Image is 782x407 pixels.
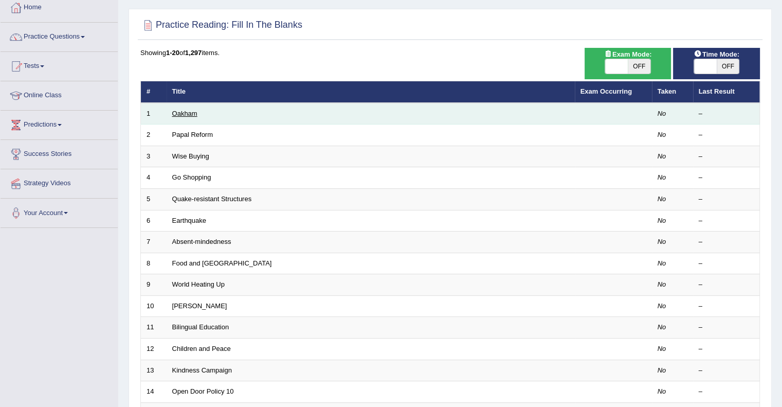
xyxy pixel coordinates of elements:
[172,217,207,224] a: Earthquake
[690,49,743,60] span: Time Mode:
[699,323,754,332] div: –
[699,130,754,140] div: –
[1,23,118,48] a: Practice Questions
[141,232,167,253] td: 7
[167,81,575,103] th: Title
[172,259,272,267] a: Food and [GEOGRAPHIC_DATA]
[185,49,202,57] b: 1,297
[172,387,234,395] a: Open Door Policy 10
[1,52,118,78] a: Tests
[172,110,197,117] a: Oakham
[658,217,666,224] em: No
[699,280,754,290] div: –
[658,131,666,138] em: No
[141,253,167,274] td: 8
[699,152,754,162] div: –
[658,152,666,160] em: No
[1,111,118,136] a: Predictions
[1,81,118,107] a: Online Class
[172,195,252,203] a: Quake-resistant Structures
[172,345,231,352] a: Children and Peace
[658,173,666,181] em: No
[699,387,754,397] div: –
[699,194,754,204] div: –
[141,81,167,103] th: #
[166,49,179,57] b: 1-20
[141,125,167,146] td: 2
[172,173,211,181] a: Go Shopping
[658,323,666,331] em: No
[580,87,632,95] a: Exam Occurring
[141,146,167,167] td: 3
[717,59,739,74] span: OFF
[693,81,760,103] th: Last Result
[172,280,225,288] a: World Heating Up
[699,237,754,247] div: –
[140,48,760,58] div: Showing of items.
[141,317,167,339] td: 11
[658,366,666,374] em: No
[600,49,656,60] span: Exam Mode:
[172,366,232,374] a: Kindness Campaign
[172,238,231,245] a: Absent-mindedness
[652,81,693,103] th: Taken
[141,360,167,381] td: 13
[699,109,754,119] div: –
[658,280,666,288] em: No
[141,103,167,125] td: 1
[658,302,666,310] em: No
[172,302,227,310] a: [PERSON_NAME]
[699,173,754,183] div: –
[141,189,167,210] td: 5
[1,140,118,166] a: Success Stories
[658,259,666,267] em: No
[141,338,167,360] td: 12
[141,167,167,189] td: 4
[141,295,167,317] td: 10
[172,131,213,138] a: Papal Reform
[141,210,167,232] td: 6
[699,366,754,376] div: –
[141,381,167,403] td: 14
[1,199,118,224] a: Your Account
[658,345,666,352] em: No
[140,17,302,33] h2: Practice Reading: Fill In The Blanks
[658,110,666,117] em: No
[658,195,666,203] em: No
[699,216,754,226] div: –
[1,169,118,195] a: Strategy Videos
[141,274,167,296] td: 9
[585,48,671,79] div: Show exams occurring in exams
[699,302,754,311] div: –
[172,323,229,331] a: Bilingual Education
[628,59,650,74] span: OFF
[658,238,666,245] em: No
[658,387,666,395] em: No
[699,259,754,269] div: –
[172,152,209,160] a: Wise Buying
[699,344,754,354] div: –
